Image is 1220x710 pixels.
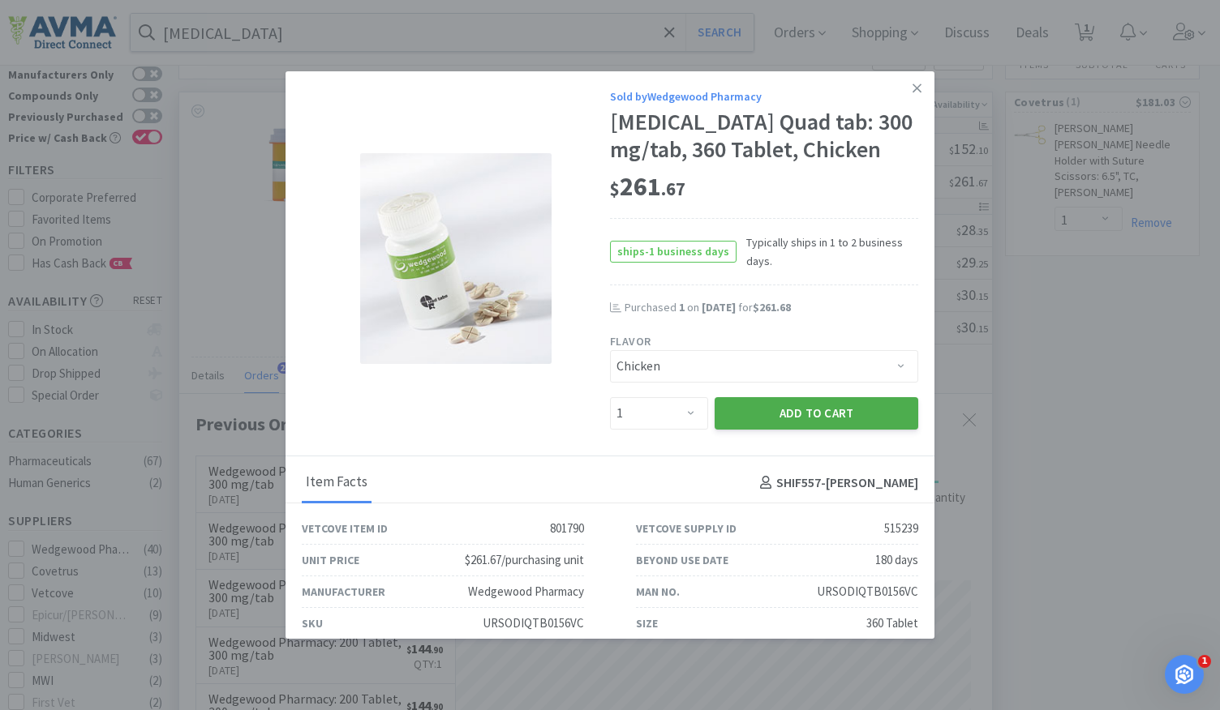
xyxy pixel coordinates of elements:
div: Manufacturer [302,583,385,601]
iframe: Intercom live chat [1165,655,1204,694]
h4: SHIF557 - [PERSON_NAME] [754,473,918,494]
div: Sold by Wedgewood Pharmacy [610,88,918,105]
div: 801790 [550,519,584,538]
div: 360 Tablet [866,614,918,633]
div: [MEDICAL_DATA] Quad tab: 300 mg/tab, 360 Tablet, Chicken [610,109,918,163]
span: . 67 [661,177,685,200]
span: [DATE] [702,300,736,314]
div: 180 days [875,550,918,570]
div: Vetcove Item ID [302,520,388,537]
div: Item Facts [302,463,372,503]
div: Man No. [636,583,680,601]
span: 1 [679,300,685,314]
span: $ [610,177,620,200]
span: 261 [610,170,685,203]
label: Flavor [610,332,651,350]
div: 515239 [884,519,918,538]
div: Unit Price [302,551,359,569]
span: $261.68 [753,300,791,314]
div: Size [636,614,658,632]
div: Wedgewood Pharmacy [468,582,584,601]
div: URSODIQTB0156VC [483,614,584,633]
div: Vetcove Supply ID [636,520,737,537]
div: $261.67/purchasing unit [465,550,584,570]
img: 1ec49cc4b94449f390895ba085088eb2_515239.jpeg [360,153,552,364]
span: 1 [1198,655,1211,668]
div: URSODIQTB0156VC [817,582,918,601]
span: ships-1 business days [611,242,736,262]
button: Add to Cart [715,397,918,430]
div: Purchased on for [625,300,918,316]
div: Beyond Use Date [636,551,728,569]
span: Typically ships in 1 to 2 business days. [737,233,918,270]
div: SKU [302,614,323,632]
